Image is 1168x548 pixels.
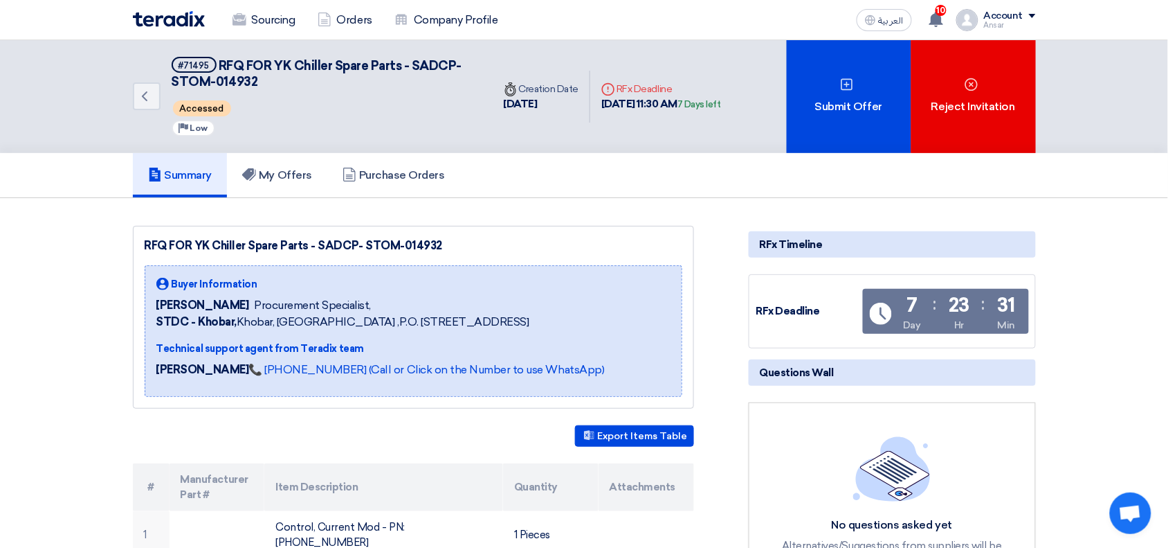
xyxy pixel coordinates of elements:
h5: RFQ FOR YK Chiller Spare Parts - SADCP- STOM-014932 [172,57,476,91]
img: Teradix logo [133,11,205,27]
div: Hr [954,318,964,333]
div: Open chat [1110,493,1151,534]
div: [DATE] 11:30 AM [601,96,721,112]
b: STDC - Khobar, [156,315,237,328]
th: # [133,463,170,511]
div: #71495 [179,61,210,70]
span: Procurement Specialist, [254,297,371,314]
th: Item Description [264,463,503,511]
div: Reject Invitation [911,40,1036,153]
span: RFQ FOR YK Chiller Spare Parts - SADCP- STOM-014932 [172,58,462,89]
th: Manufacturer Part # [170,463,265,511]
span: العربية [879,16,904,26]
div: Min [998,318,1016,333]
button: العربية [857,9,912,31]
div: Ansar [984,21,1036,29]
div: Submit Offer [787,40,911,153]
a: Sourcing [221,5,307,35]
img: profile_test.png [956,9,978,31]
span: Questions Wall [760,365,834,380]
div: 7 Days left [677,98,721,112]
span: Khobar, [GEOGRAPHIC_DATA] ,P.O. [STREET_ADDRESS] [156,314,529,330]
div: Day [903,318,921,333]
a: Purchase Orders [327,153,460,197]
th: Attachments [599,463,694,511]
span: 10 [936,5,947,16]
span: [PERSON_NAME] [156,297,249,314]
div: RFx Timeline [749,231,1036,258]
h5: Purchase Orders [343,168,445,182]
a: Orders [307,5,383,35]
span: Accessed [173,100,231,116]
h5: Summary [148,168,212,182]
span: Low [190,123,208,133]
strong: [PERSON_NAME] [156,363,249,376]
a: Summary [133,153,228,197]
div: No questions asked yet [774,518,1010,533]
div: RFx Deadline [601,82,721,96]
div: [DATE] [504,96,579,112]
div: 7 [906,296,918,315]
a: 📞 [PHONE_NUMBER] (Call or Click on the Number to use WhatsApp) [248,363,604,376]
h5: My Offers [242,168,312,182]
a: Company Profile [383,5,509,35]
span: Buyer Information [172,277,257,292]
th: Quantity [503,463,599,511]
div: : [933,292,937,317]
div: : [982,292,985,317]
div: RFQ FOR YK Chiller Spare Parts - SADCP- STOM-014932 [145,238,682,254]
a: My Offers [227,153,327,197]
div: Creation Date [504,82,579,96]
div: RFx Deadline [756,303,860,319]
div: Account [984,10,1023,22]
div: 31 [997,296,1015,315]
button: Export Items Table [575,425,694,447]
div: Technical support agent from Teradix team [156,342,605,356]
img: empty_state_list.svg [853,436,931,502]
div: 23 [949,296,969,315]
